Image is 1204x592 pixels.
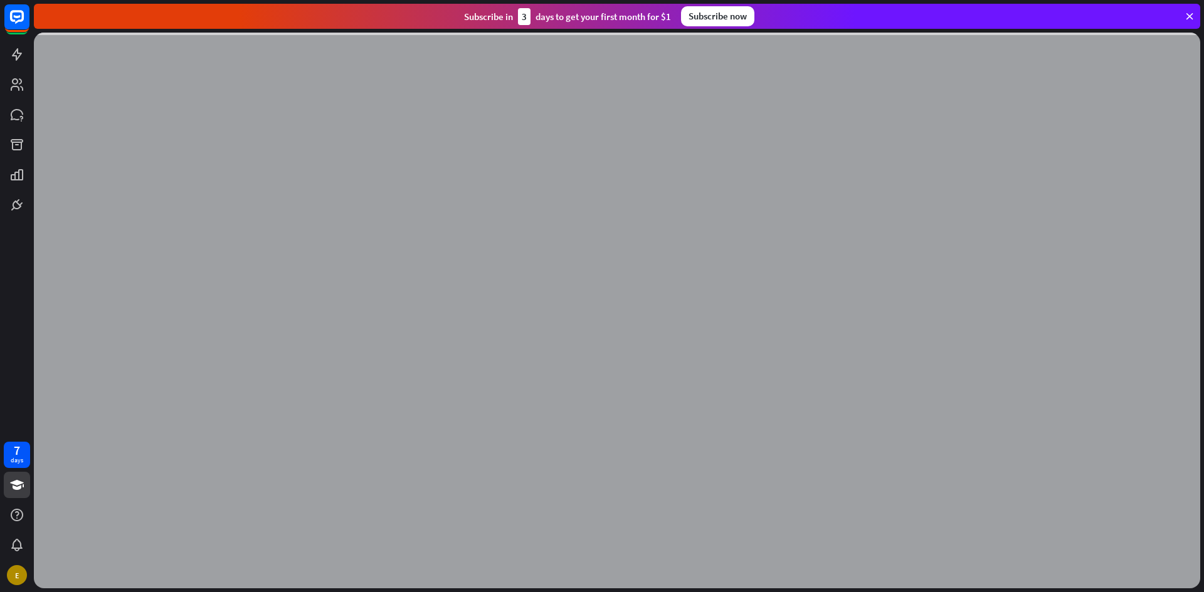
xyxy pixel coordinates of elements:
[11,456,23,465] div: days
[4,442,30,468] a: 7 days
[7,565,27,585] div: E
[14,445,20,456] div: 7
[518,8,531,25] div: 3
[464,8,671,25] div: Subscribe in days to get your first month for $1
[681,6,754,26] div: Subscribe now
